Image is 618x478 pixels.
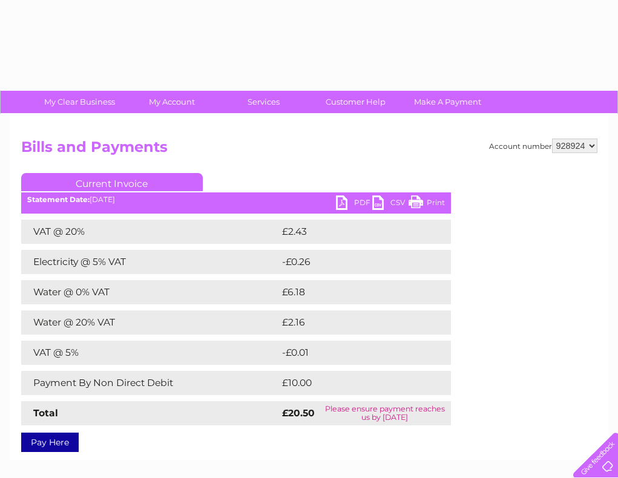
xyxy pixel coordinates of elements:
[279,371,426,395] td: £10.00
[489,139,597,153] div: Account number
[398,91,498,113] a: Make A Payment
[214,91,314,113] a: Services
[306,91,406,113] a: Customer Help
[372,195,409,213] a: CSV
[30,91,130,113] a: My Clear Business
[279,220,422,244] td: £2.43
[409,195,445,213] a: Print
[21,371,279,395] td: Payment By Non Direct Debit
[21,280,279,304] td: Water @ 0% VAT
[21,220,279,244] td: VAT @ 20%
[21,139,597,162] h2: Bills and Payments
[336,195,372,213] a: PDF
[279,250,426,274] td: -£0.26
[319,401,450,425] td: Please ensure payment reaches us by [DATE]
[21,250,279,274] td: Electricity @ 5% VAT
[21,433,79,452] a: Pay Here
[122,91,222,113] a: My Account
[21,310,279,335] td: Water @ 20% VAT
[21,195,451,204] div: [DATE]
[282,407,315,419] strong: £20.50
[279,310,421,335] td: £2.16
[21,341,279,365] td: VAT @ 5%
[279,341,424,365] td: -£0.01
[279,280,421,304] td: £6.18
[27,195,90,204] b: Statement Date:
[21,173,203,191] a: Current Invoice
[33,407,58,419] strong: Total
